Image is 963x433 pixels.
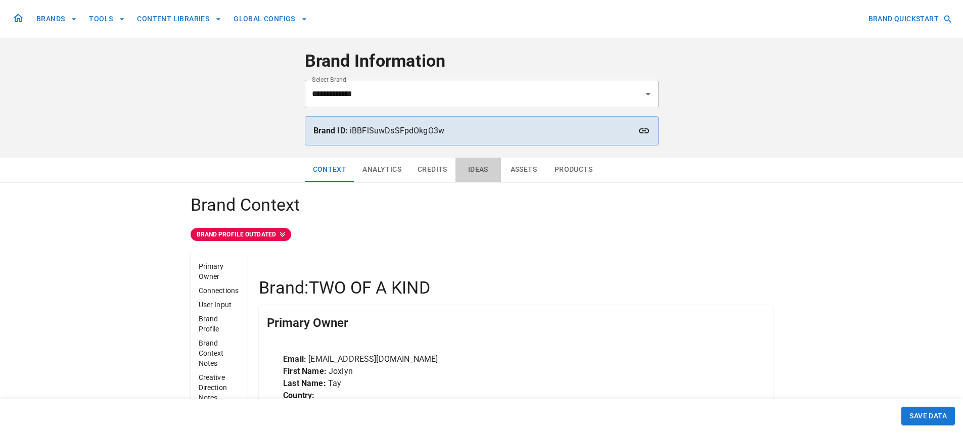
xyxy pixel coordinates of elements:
[501,158,546,182] button: Assets
[455,158,501,182] button: Ideas
[133,10,225,28] button: CONTENT LIBRARIES
[305,158,355,182] button: Context
[283,391,314,400] strong: Country:
[199,300,239,310] p: User Input
[313,125,650,137] p: iBBFlSuwDsSFpdOkgO3w
[283,378,326,388] strong: Last Name:
[259,277,773,299] h4: Brand: TWO OF A KIND
[199,372,239,403] p: Creative Direction Notes
[283,366,327,376] strong: First Name:
[199,285,239,296] p: Connections
[199,261,239,281] p: Primary Owner
[283,353,749,365] p: [EMAIL_ADDRESS][DOMAIN_NAME]
[283,365,749,377] p: Joxlyn
[305,51,659,72] h4: Brand Information
[85,10,129,28] button: TOOLS
[32,10,81,28] button: BRANDS
[199,314,239,334] p: Brand Profile
[354,158,409,182] button: Analytics
[864,10,955,28] button: BRAND QUICKSTART
[409,158,455,182] button: Credits
[312,75,346,84] label: Select Brand
[259,305,773,341] div: Primary Owner
[546,158,601,182] button: Products
[267,315,348,331] h5: Primary Owner
[191,195,773,216] h4: Brand Context
[230,10,311,28] button: GLOBAL CONFIGS
[313,126,348,135] strong: Brand ID:
[197,230,276,239] p: BRAND PROFILE OUTDATED
[283,377,749,390] p: Tay
[901,407,955,425] button: SAVE DATA
[641,87,655,101] button: Open
[283,354,306,364] strong: Email:
[191,228,773,241] a: BRAND PROFILE OUTDATED
[199,338,239,368] p: Brand Context Notes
